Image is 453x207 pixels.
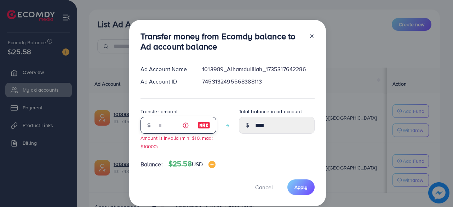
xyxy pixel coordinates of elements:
button: Cancel [246,179,282,195]
div: 7453132495568388113 [196,77,320,86]
small: Amount is invalid (min: $10, max: $10000) [141,134,213,149]
div: 1013989_Alhamdulillah_1735317642286 [196,65,320,73]
img: image [208,161,216,168]
img: image [197,121,210,130]
span: USD [192,160,203,168]
div: Ad Account ID [135,77,197,86]
label: Total balance in ad account [239,108,302,115]
span: Balance: [141,160,163,168]
h3: Transfer money from Ecomdy balance to Ad account balance [141,31,303,52]
span: Apply [294,184,308,191]
label: Transfer amount [141,108,178,115]
div: Ad Account Name [135,65,197,73]
button: Apply [287,179,315,195]
h4: $25.58 [168,160,216,168]
span: Cancel [255,183,273,191]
